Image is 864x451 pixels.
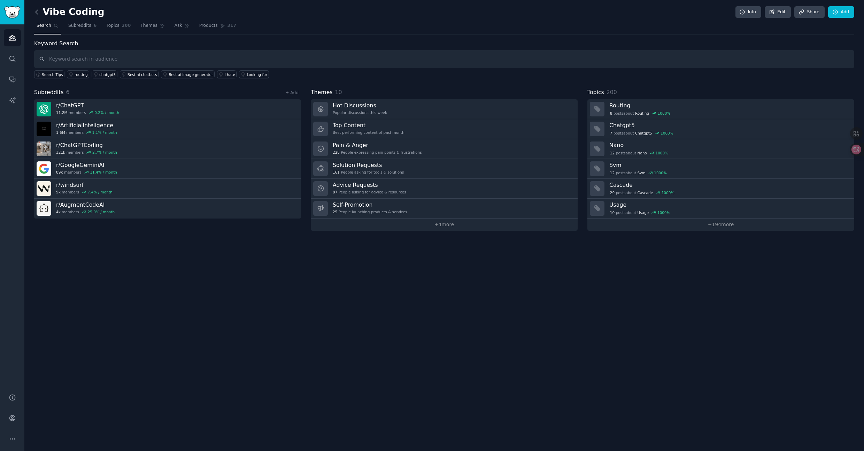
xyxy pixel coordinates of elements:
div: members [56,130,117,135]
div: post s about [609,110,671,116]
span: 321k [56,150,65,155]
img: ArtificialInteligence [37,122,51,136]
div: Popular discussions this week [333,110,387,115]
div: members [56,110,119,115]
span: Products [199,23,218,29]
a: Advice Requests87People asking for advice & resources [311,179,578,199]
h3: r/ ChatGPTCoding [56,142,117,149]
div: members [56,190,113,194]
span: 4k [56,209,61,214]
a: Ask [172,20,192,35]
a: Chatgpt57postsaboutChatgpt51000% [587,119,854,139]
span: Svm [638,170,646,175]
a: Top ContentBest-performing content of past month [311,119,578,139]
a: Looking for [239,70,269,78]
div: chatgpt5 [99,72,116,77]
div: I hate [225,72,235,77]
div: Looking for [247,72,267,77]
div: 25.0 % / month [88,209,115,214]
h3: Hot Discussions [333,102,387,109]
div: post s about [609,150,669,156]
a: Best ai chatbots [120,70,159,78]
div: People expressing pain points & frustrations [333,150,422,155]
a: Hot DiscussionsPopular discussions this week [311,99,578,119]
a: Edit [765,6,791,18]
span: 10 [610,210,615,215]
a: +194more [587,219,854,231]
a: Products317 [197,20,239,35]
span: Topics [587,88,604,97]
span: 200 [122,23,131,29]
div: members [56,170,117,175]
span: Themes [311,88,333,97]
a: + Add [285,90,299,95]
img: AugmentCodeAI [37,201,51,216]
h3: Nano [609,142,849,149]
label: Keyword Search [34,40,78,47]
a: Usage10postsaboutUsage1000% [587,199,854,219]
h3: Advice Requests [333,181,406,189]
a: Routing8postsaboutRouting1000% [587,99,854,119]
span: 6 [94,23,97,29]
div: 1000 % [654,170,667,175]
span: Usage [638,210,649,215]
input: Keyword search in audience [34,50,854,68]
span: Chatgpt5 [635,131,652,136]
span: 6 [66,89,70,95]
h3: Top Content [333,122,404,129]
span: Subreddits [34,88,64,97]
h3: Solution Requests [333,161,404,169]
img: GoogleGeminiAI [37,161,51,176]
span: 11.2M [56,110,67,115]
a: Nano12postsaboutNano1000% [587,139,854,159]
span: 1.6M [56,130,65,135]
span: 7 [610,131,612,136]
a: I hate [217,70,237,78]
h3: r/ ArtificialInteligence [56,122,117,129]
a: Svm12postsaboutSvm1000% [587,159,854,179]
img: windsurf [37,181,51,196]
div: 11.4 % / month [90,170,117,175]
a: r/ChatGPT11.2Mmembers0.2% / month [34,99,301,119]
span: 317 [227,23,237,29]
h3: Chatgpt5 [609,122,849,129]
a: Cascade29postsaboutCascade1000% [587,179,854,199]
span: Subreddits [68,23,91,29]
a: Search [34,20,61,35]
h2: Vibe Coding [34,7,105,18]
div: 1000 % [658,111,671,116]
a: +4more [311,219,578,231]
h3: Self-Promotion [333,201,407,208]
div: 1000 % [661,131,673,136]
span: Themes [140,23,157,29]
div: People asking for tools & solutions [333,170,404,175]
img: ChatGPT [37,102,51,116]
span: 29 [610,190,615,195]
a: r/ArtificialInteligence1.6Mmembers1.1% / month [34,119,301,139]
span: 200 [607,89,617,95]
span: 12 [610,170,615,175]
span: 25 [333,209,337,214]
div: People launching products & services [333,209,407,214]
a: Self-Promotion25People launching products & services [311,199,578,219]
div: 1000 % [657,210,670,215]
span: 89k [56,170,63,175]
h3: r/ windsurf [56,181,113,189]
span: Routing [635,111,649,116]
a: r/ChatGPTCoding321kmembers2.7% / month [34,139,301,159]
div: People asking for advice & resources [333,190,406,194]
h3: Pain & Anger [333,142,422,149]
div: 7.4 % / month [88,190,113,194]
a: r/windsurf9kmembers7.4% / month [34,179,301,199]
span: Search Tips [42,72,63,77]
a: Info [735,6,761,18]
a: Add [828,6,854,18]
a: Share [794,6,824,18]
div: Best ai chatbots [128,72,157,77]
button: Search Tips [34,70,64,78]
span: Cascade [638,190,653,195]
div: Best-performing content of past month [333,130,404,135]
div: post s about [609,130,674,136]
img: ChatGPTCoding [37,142,51,156]
div: members [56,150,117,155]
